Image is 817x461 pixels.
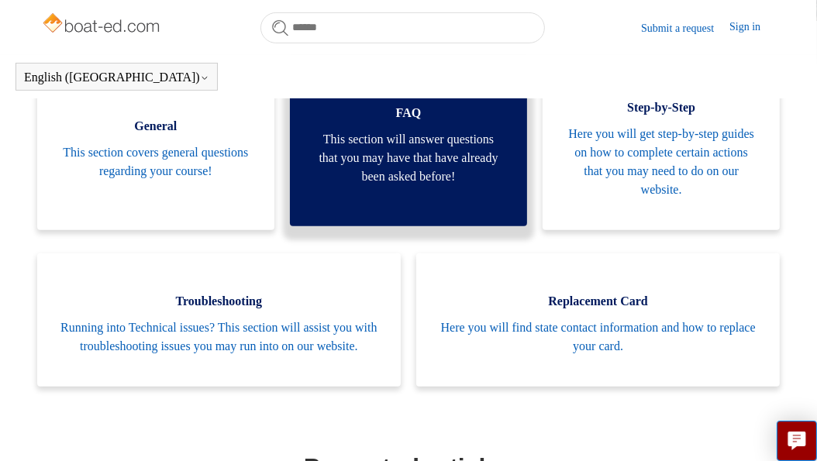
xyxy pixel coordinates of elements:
[60,117,251,136] span: General
[416,253,780,387] a: Replacement Card Here you will find state contact information and how to replace your card.
[60,292,377,311] span: Troubleshooting
[777,421,817,461] button: Live chat
[440,318,757,356] span: Here you will find state contact information and how to replace your card.
[641,20,729,36] a: Submit a request
[543,60,780,230] a: Step-by-Step Here you will get step-by-step guides on how to complete certain actions that you ma...
[440,292,757,311] span: Replacement Card
[566,98,757,117] span: Step-by-Step
[566,125,757,199] span: Here you will get step-by-step guides on how to complete certain actions that you may need to do ...
[24,71,209,84] button: English ([GEOGRAPHIC_DATA])
[313,130,504,186] span: This section will answer questions that you may have that have already been asked before!
[41,9,164,40] img: Boat-Ed Help Center home page
[37,60,274,230] a: General This section covers general questions regarding your course!
[260,12,545,43] input: Search
[60,318,377,356] span: Running into Technical issues? This section will assist you with troubleshooting issues you may r...
[60,143,251,181] span: This section covers general questions regarding your course!
[729,19,776,37] a: Sign in
[290,56,527,226] a: FAQ This section will answer questions that you may have that have already been asked before!
[37,253,401,387] a: Troubleshooting Running into Technical issues? This section will assist you with troubleshooting ...
[313,104,504,122] span: FAQ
